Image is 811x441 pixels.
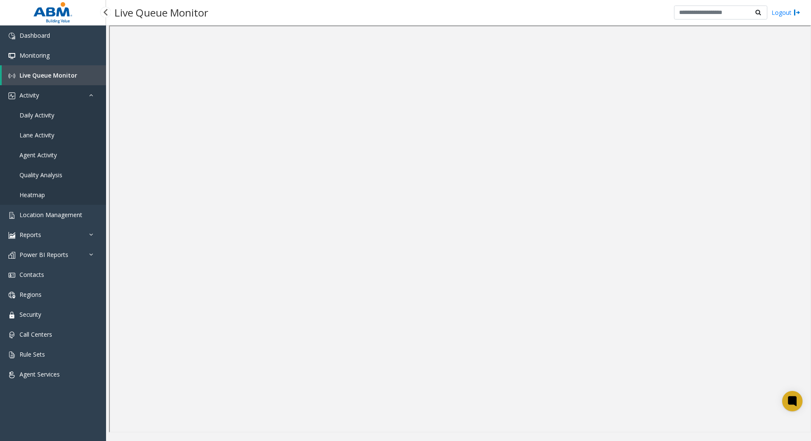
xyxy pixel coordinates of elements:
[20,290,42,299] span: Regions
[8,272,15,279] img: 'icon'
[8,92,15,99] img: 'icon'
[110,2,213,23] h3: Live Queue Monitor
[8,312,15,318] img: 'icon'
[794,8,800,17] img: logout
[20,271,44,279] span: Contacts
[20,191,45,199] span: Heatmap
[8,73,15,79] img: 'icon'
[20,71,77,79] span: Live Queue Monitor
[20,31,50,39] span: Dashboard
[20,350,45,358] span: Rule Sets
[8,292,15,299] img: 'icon'
[20,211,82,219] span: Location Management
[20,111,54,119] span: Daily Activity
[20,131,54,139] span: Lane Activity
[20,171,62,179] span: Quality Analysis
[20,310,41,318] span: Security
[8,371,15,378] img: 'icon'
[20,251,68,259] span: Power BI Reports
[8,352,15,358] img: 'icon'
[772,8,800,17] a: Logout
[20,231,41,239] span: Reports
[8,252,15,259] img: 'icon'
[20,51,50,59] span: Monitoring
[8,33,15,39] img: 'icon'
[8,332,15,338] img: 'icon'
[8,212,15,219] img: 'icon'
[2,65,106,85] a: Live Queue Monitor
[20,370,60,378] span: Agent Services
[8,232,15,239] img: 'icon'
[8,53,15,59] img: 'icon'
[20,330,52,338] span: Call Centers
[20,151,57,159] span: Agent Activity
[20,91,39,99] span: Activity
